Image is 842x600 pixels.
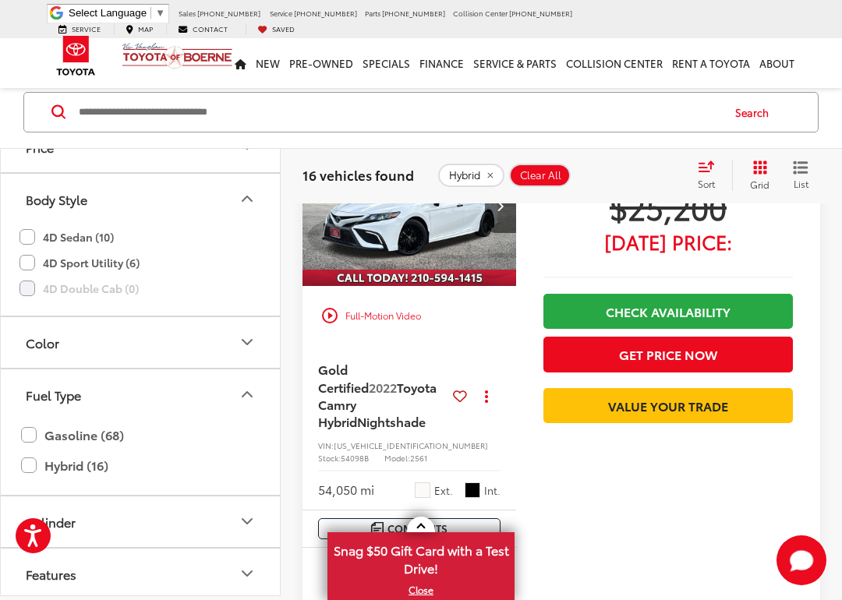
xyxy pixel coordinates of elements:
button: remove Hybrid [438,164,504,187]
span: 16 vehicles found [302,165,414,184]
div: Cylinder [238,512,256,531]
span: $25,200 [543,187,793,226]
div: Body Style [238,189,256,208]
span: Service [270,8,292,18]
a: My Saved Vehicles [246,24,306,34]
a: Gold Certified2022Toyota Camry HybridNightshade [318,361,447,430]
span: Contact [193,23,228,34]
a: Service [47,24,112,34]
div: Features [238,564,256,583]
a: Home [230,38,251,88]
a: About [755,38,799,88]
span: Ext. [434,483,453,498]
span: Grid [750,178,769,191]
span: ▼ [155,7,165,19]
span: Select Language [69,7,147,19]
span: VIN: [318,439,334,451]
span: Black [465,482,480,498]
span: Map [138,23,153,34]
a: Value Your Trade [543,388,793,423]
span: Clear All [520,169,561,182]
div: 2022 Toyota Camry Hybrid Nightshade 0 [302,125,518,286]
button: Toggle Chat Window [777,535,826,585]
span: Saved [272,23,295,34]
div: Fuel Type [238,385,256,404]
label: Gasoline (68) [21,422,260,449]
svg: Start Chat [777,535,826,585]
a: 2022 Toyota Camry Hybrid Nightshade2022 Toyota Camry Hybrid Nightshade2022 Toyota Camry Hybrid Ni... [302,125,518,286]
span: [PHONE_NUMBER] [509,8,572,18]
img: Toyota [47,30,105,81]
div: Color [238,333,256,351]
span: [DATE] Price: [543,234,793,249]
button: Actions [473,382,501,409]
div: Fuel Type [26,387,81,402]
span: Parts [365,8,380,18]
a: Collision Center [561,38,667,88]
span: Nightshade [357,412,426,430]
span: Collision Center [453,8,508,18]
span: 54098B [341,452,369,464]
span: Toyota Camry Hybrid [318,378,437,431]
input: Search by Make, Model, or Keyword [77,94,720,131]
button: List View [781,160,820,191]
button: ColorColor [1,317,281,368]
div: Price [26,139,54,154]
label: 4D Sport Utility (6) [19,250,140,276]
span: List [793,177,808,190]
img: Vic Vaughan Toyota of Boerne [122,42,233,69]
span: [PHONE_NUMBER] [197,8,260,18]
span: Sales [179,8,196,18]
a: Map [114,24,165,34]
span: [US_VEHICLE_IDENTIFICATION_NUMBER] [334,439,488,451]
span: Service [72,23,101,34]
div: Features [26,566,76,581]
a: Contact [166,24,239,34]
span: Hybrid [449,169,480,182]
a: Check Availability [543,294,793,329]
label: Hybrid (16) [21,452,260,479]
span: Snag $50 Gift Card with a Test Drive! [329,534,513,581]
a: Select Language​ [69,7,165,19]
label: 4D Sedan (10) [19,224,114,250]
button: Fuel TypeFuel Type [1,369,281,420]
span: 2561 [410,452,427,464]
img: 2022 Toyota Camry Hybrid Nightshade [302,125,518,288]
button: Search [720,93,791,132]
label: 4D Double Cab (0) [19,276,139,302]
button: FeaturesFeatures [1,549,281,599]
span: Int. [484,483,501,498]
span: 2022 [369,378,397,396]
span: [PHONE_NUMBER] [382,8,445,18]
button: Grid View [732,160,781,191]
div: 54,050 mi [318,481,374,499]
span: [PHONE_NUMBER] [294,8,357,18]
button: Select sort value [690,160,732,191]
div: Color [26,335,59,350]
button: Comments [318,518,501,539]
button: Get Price Now [543,337,793,372]
button: CylinderCylinder [1,496,281,547]
a: Pre-Owned [285,38,358,88]
a: New [251,38,285,88]
a: Service & Parts: Opens in a new tab [469,38,561,88]
a: Rent a Toyota [667,38,755,88]
div: Body Style [26,192,87,206]
span: White [415,482,430,498]
span: dropdown dots [485,390,488,402]
button: Clear All [509,164,571,187]
a: Specials [358,38,415,88]
span: Stock: [318,452,341,464]
button: Next image [485,178,516,233]
button: Body StyleBody Style [1,174,281,224]
span: Model: [384,452,410,464]
span: ​ [150,7,151,19]
a: Finance [415,38,469,88]
div: Cylinder [26,514,76,529]
span: Sort [698,177,715,190]
span: Gold Certified [318,360,369,395]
